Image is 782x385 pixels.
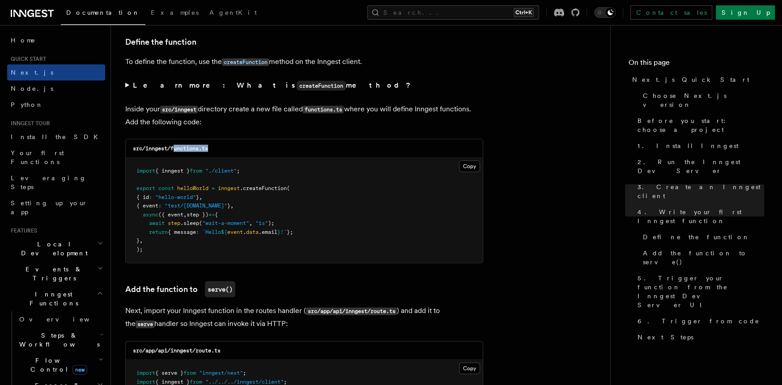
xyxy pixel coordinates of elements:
[221,229,227,235] span: ${
[11,133,103,140] span: Install the SDK
[190,168,202,174] span: from
[136,246,143,253] span: );
[246,229,259,235] span: data
[165,203,227,209] span: "test/[DOMAIN_NAME]"
[716,5,775,20] a: Sign Up
[204,3,262,24] a: AgentKit
[212,185,215,191] span: =
[367,5,539,20] button: Search...Ctrl+K
[125,36,196,48] a: Define the function
[125,281,235,297] a: Add the function toserve()
[209,9,257,16] span: AgentKit
[183,212,187,218] span: ,
[7,55,46,63] span: Quick start
[222,57,269,66] a: createFunction
[205,281,235,297] code: serve()
[155,194,196,200] span: "hello-world"
[637,157,764,175] span: 2. Run the Inngest Dev Server
[61,3,145,25] a: Documentation
[277,229,280,235] span: }
[155,168,190,174] span: { inngest }
[16,352,105,377] button: Flow Controlnew
[240,185,287,191] span: .createFunction
[7,265,98,283] span: Events & Triggers
[11,85,53,92] span: Node.js
[11,149,64,165] span: Your first Functions
[136,185,155,191] span: export
[199,370,243,376] span: "inngest/next"
[133,347,221,354] code: src/app/api/inngest/route.ts
[180,220,199,226] span: .sleep
[136,168,155,174] span: import
[643,91,764,109] span: Choose Next.js version
[632,75,749,84] span: Next.js Quick Start
[196,229,199,235] span: :
[11,101,43,108] span: Python
[125,55,483,68] p: To define the function, use the method on the Inngest client.
[630,5,712,20] a: Contact sales
[227,203,230,209] span: }
[149,194,152,200] span: :
[7,261,105,286] button: Events & Triggers
[255,220,268,226] span: "1s"
[459,161,480,172] button: Copy
[297,81,346,91] code: createFunction
[639,88,764,113] a: Choose Next.js version
[629,57,764,72] h4: On this page
[158,212,183,218] span: ({ event
[205,168,237,174] span: "./client"
[306,308,397,315] code: src/app/api/inngest/route.ts
[634,270,764,313] a: 5. Trigger your function from the Inngest Dev Server UI
[634,313,764,329] a: 6. Trigger from code
[11,69,53,76] span: Next.js
[7,286,105,311] button: Inngest Functions
[199,220,202,226] span: (
[140,237,143,244] span: ,
[158,185,174,191] span: const
[136,321,154,328] code: serve
[136,194,149,200] span: { id
[237,168,240,174] span: ;
[7,170,105,195] a: Leveraging Steps
[16,331,100,349] span: Steps & Workflows
[160,106,198,114] code: src/inngest
[634,204,764,229] a: 4. Write your first Inngest function
[7,129,105,145] a: Install the SDK
[155,379,190,385] span: { inngest }
[634,179,764,204] a: 3. Create an Inngest client
[149,220,165,226] span: await
[136,203,158,209] span: { event
[151,9,199,16] span: Examples
[227,229,243,235] span: event
[143,212,158,218] span: async
[16,356,98,374] span: Flow Control
[634,154,764,179] a: 2. Run the Inngest Dev Server
[639,229,764,245] a: Define the function
[125,103,483,128] p: Inside your directory create a new file called where you will define Inngest functions. Add the f...
[66,9,140,16] span: Documentation
[243,370,246,376] span: ;
[643,249,764,267] span: Add the function to serve()
[249,220,252,226] span: ,
[637,317,760,326] span: 6. Trigger from code
[259,229,277,235] span: .email
[199,194,202,200] span: ,
[7,290,97,308] span: Inngest Functions
[11,36,36,45] span: Home
[155,370,183,376] span: { serve }
[7,32,105,48] a: Home
[459,363,480,374] button: Copy
[637,141,739,150] span: 1. Install Inngest
[637,333,693,342] span: Next Steps
[284,379,287,385] span: ;
[303,106,344,114] code: functions.ts
[168,220,180,226] span: step
[208,212,215,218] span: =>
[177,185,208,191] span: helloWorld
[594,7,616,18] button: Toggle dark mode
[196,194,199,200] span: }
[268,220,274,226] span: );
[634,138,764,154] a: 1. Install Inngest
[16,311,105,327] a: Overview
[218,185,240,191] span: inngest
